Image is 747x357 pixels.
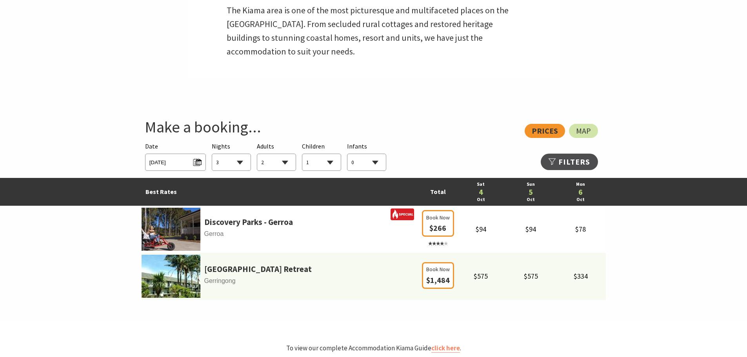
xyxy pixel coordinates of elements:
a: Sun [510,181,552,188]
span: Children [302,142,325,150]
td: Total [420,178,456,206]
span: $94 [476,225,486,234]
a: Oct [560,196,602,203]
a: click here [431,344,460,353]
span: Date [145,142,158,150]
a: Oct [510,196,552,203]
span: Nights [212,141,230,152]
a: Mon [560,181,602,188]
td: Best Rates [142,178,420,206]
p: To view our complete Accommodation Kiama Guide . [142,343,606,353]
a: 5 [510,188,552,196]
span: [DATE] [149,156,202,167]
a: Book Now $1,484 [422,277,454,285]
span: $1,484 [426,275,450,285]
a: 4 [460,188,502,196]
img: parkridgea.jpg [142,255,200,298]
span: $266 [429,223,446,233]
span: Book Now [426,265,450,274]
a: 6 [560,188,602,196]
span: Infants [347,142,367,150]
span: Gerroa [142,229,420,239]
span: $575 [524,272,538,281]
div: Choose a number of nights [212,141,251,171]
a: Oct [460,196,502,203]
a: [GEOGRAPHIC_DATA] Retreat [204,263,312,276]
span: $575 [474,272,488,281]
a: Sat [460,181,502,188]
div: Please choose your desired arrival date [145,141,206,171]
img: 341233-primary-1e441c39-47ed-43bc-a084-13db65cabecb.jpg [142,208,200,251]
span: Gerringong [142,276,420,286]
p: The Kiama area is one of the most picturesque and multifaceted places on the [GEOGRAPHIC_DATA]. F... [227,4,521,59]
span: Adults [257,142,274,150]
a: Book Now $266 [422,225,454,247]
span: $78 [575,225,586,234]
a: Map [569,124,598,138]
span: Map [576,128,591,134]
span: Book Now [426,213,450,222]
span: $94 [525,225,536,234]
span: $334 [574,272,588,281]
a: Discovery Parks - Gerroa [204,216,293,229]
